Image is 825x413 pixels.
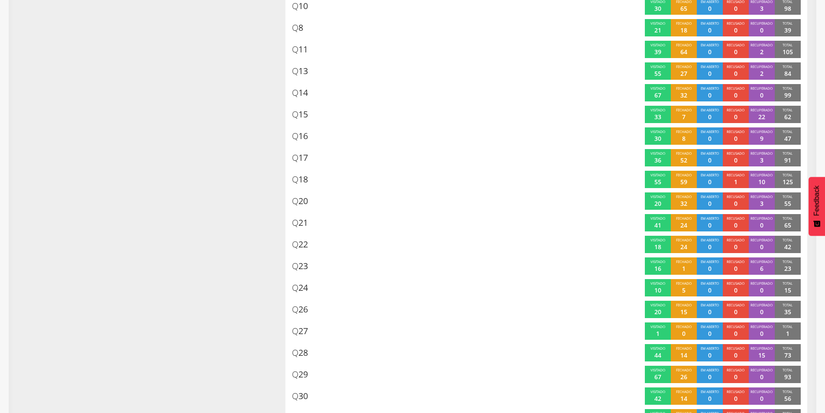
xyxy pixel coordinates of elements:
[727,367,744,372] span: Recusado
[783,86,793,91] span: Total
[783,107,793,112] span: Total
[680,221,687,230] p: 24
[292,303,308,316] span: 26
[708,351,712,360] p: 0
[292,238,298,250] span: Q
[654,199,661,208] p: 20
[727,107,744,112] span: Recusado
[727,259,744,264] span: Recusado
[676,42,692,47] span: Fechado
[783,367,793,372] span: Total
[734,329,738,338] p: 0
[701,64,719,69] span: Em aberto
[701,151,719,156] span: Em aberto
[680,199,687,208] p: 32
[751,259,773,264] span: Recuperado
[682,113,686,121] p: 7
[650,129,665,134] span: Visitado
[783,281,793,286] span: Total
[734,264,738,273] p: 0
[708,329,712,338] p: 0
[650,21,665,26] span: Visitado
[292,43,308,56] span: 11
[676,64,692,69] span: Fechado
[292,260,298,272] span: Q
[784,221,791,230] p: 65
[727,151,744,156] span: Recusado
[708,264,712,273] p: 0
[708,91,712,100] p: 0
[760,156,764,165] p: 3
[784,69,791,78] p: 84
[654,373,661,381] p: 67
[650,42,665,47] span: Visitado
[751,129,773,134] span: Recuperado
[751,64,773,69] span: Recuperado
[727,216,744,221] span: Recusado
[708,394,712,403] p: 0
[734,113,738,121] p: 0
[784,4,791,13] p: 98
[708,69,712,78] p: 0
[783,151,793,156] span: Total
[654,308,661,316] p: 20
[784,394,791,403] p: 56
[783,42,793,47] span: Total
[760,4,764,13] p: 3
[292,43,298,55] span: Q
[784,373,791,381] p: 93
[292,22,303,34] span: 8
[760,221,764,230] p: 0
[292,108,298,120] span: Q
[292,238,308,251] span: 22
[760,373,764,381] p: 0
[676,237,692,242] span: Fechado
[751,324,773,329] span: Recuperado
[701,86,719,91] span: Em aberto
[734,221,738,230] p: 0
[654,26,661,35] p: 21
[676,21,692,26] span: Fechado
[676,172,692,177] span: Fechado
[783,237,793,242] span: Total
[680,4,687,13] p: 65
[292,152,308,164] span: 17
[701,346,719,351] span: Em aberto
[292,303,298,315] span: Q
[292,22,298,33] span: Q
[701,389,719,394] span: Em aberto
[708,286,712,295] p: 0
[292,347,308,359] span: 28
[708,156,712,165] p: 0
[734,178,738,186] p: 1
[680,394,687,403] p: 14
[676,259,692,264] span: Fechado
[676,107,692,112] span: Fechado
[650,389,665,394] span: Visitado
[680,351,687,360] p: 14
[784,26,791,35] p: 39
[751,21,773,26] span: Recuperado
[701,42,719,47] span: Em aberto
[758,178,765,186] p: 10
[701,259,719,264] span: Em aberto
[650,86,665,91] span: Visitado
[680,69,687,78] p: 27
[650,367,665,372] span: Visitado
[783,216,793,221] span: Total
[682,134,686,143] p: 8
[676,216,692,221] span: Fechado
[292,390,298,402] span: Q
[760,308,764,316] p: 0
[751,346,773,351] span: Recuperado
[734,286,738,295] p: 0
[727,237,744,242] span: Recusado
[682,264,686,273] p: 1
[654,394,661,403] p: 42
[680,243,687,251] p: 24
[783,324,793,329] span: Total
[676,129,692,134] span: Fechado
[292,130,308,143] span: 16
[734,134,738,143] p: 0
[650,281,665,286] span: Visitado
